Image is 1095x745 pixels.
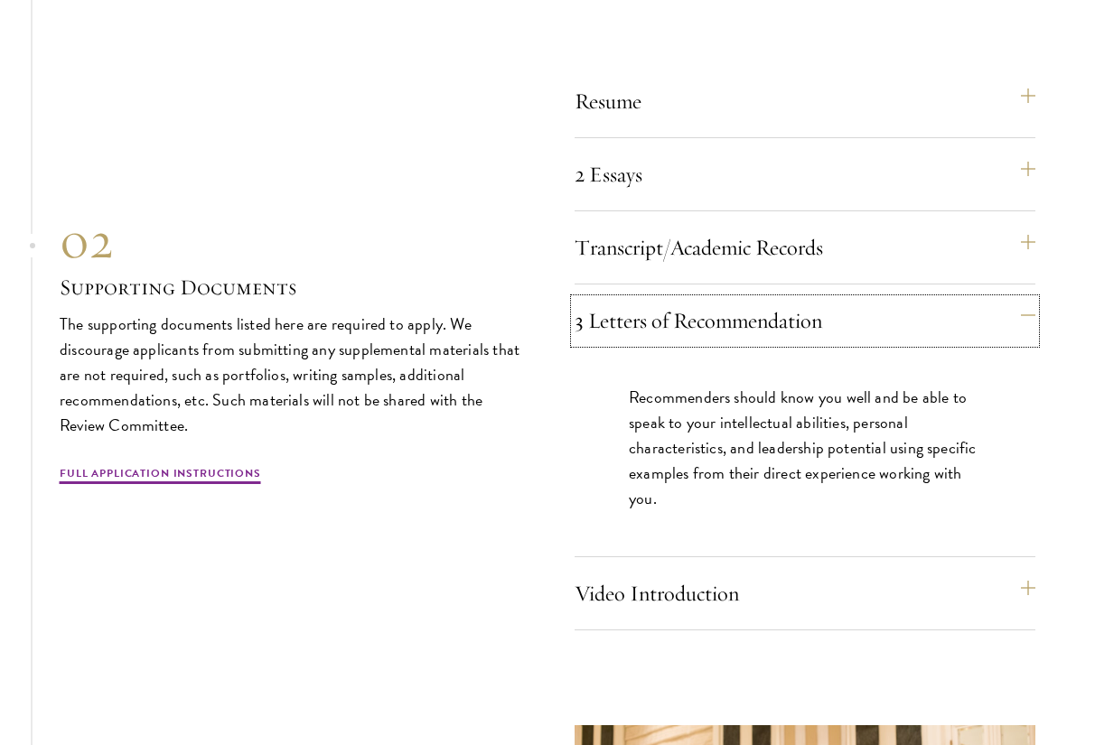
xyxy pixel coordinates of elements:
[60,272,520,303] h3: Supporting Documents
[575,226,1035,269] button: Transcript/Academic Records
[60,465,261,487] a: Full Application Instructions
[575,572,1035,615] button: Video Introduction
[575,299,1035,342] button: 3 Letters of Recommendation
[60,312,520,438] p: The supporting documents listed here are required to apply. We discourage applicants from submitt...
[575,79,1035,123] button: Resume
[629,385,981,511] p: Recommenders should know you well and be able to speak to your intellectual abilities, personal c...
[60,209,520,272] div: 02
[575,153,1035,196] button: 2 Essays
